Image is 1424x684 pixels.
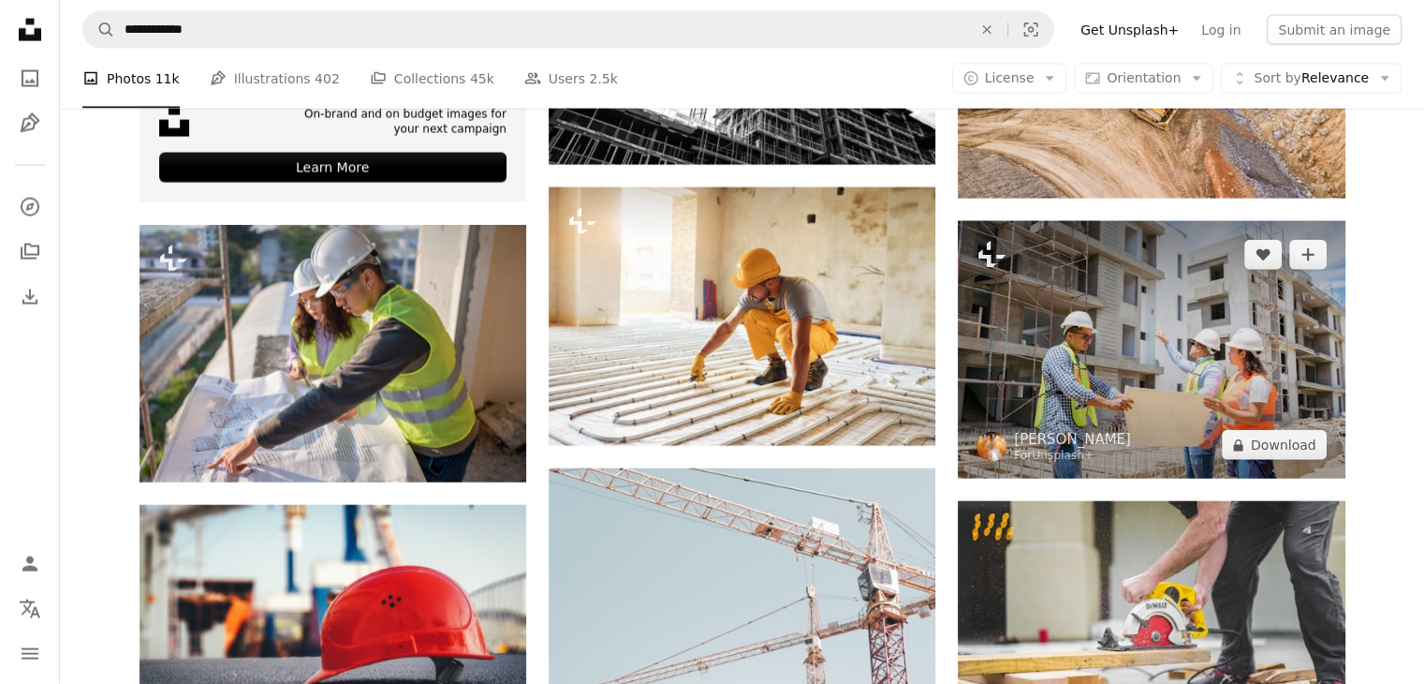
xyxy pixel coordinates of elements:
a: Illustrations [11,105,49,142]
button: Orientation [1074,64,1213,94]
a: Unsplash+ [1032,449,1094,462]
button: Like [1244,240,1282,270]
button: Sort byRelevance [1221,64,1402,94]
span: 45k [470,68,494,89]
button: Clear [966,12,1007,48]
a: red hard hat on pavement\ [139,605,526,622]
a: [PERSON_NAME] [1014,430,1131,449]
button: Submit an image [1267,15,1402,45]
div: Learn More [159,153,506,183]
a: Collections [11,233,49,271]
a: Log in [1190,15,1252,45]
span: 402 [315,68,340,89]
button: Download [1222,430,1327,460]
a: Users 2.5k [524,49,618,109]
button: Search Unsplash [83,12,115,48]
img: a group of people standing around a building under construction [958,221,1344,479]
a: Download History [11,278,49,316]
a: Log in / Sign up [11,545,49,583]
a: a man and a woman in safety vests are looking at a blueprint [139,345,526,362]
span: On-brand and on budget images for your next campaign [294,107,506,139]
a: Home — Unsplash [11,11,49,52]
span: Sort by [1254,70,1300,85]
img: Go to Andy Quezada's profile [976,432,1006,462]
button: Visual search [1008,12,1053,48]
a: Photos [11,60,49,97]
img: a man and a woman in safety vests are looking at a blueprint [139,225,526,483]
a: Collections 45k [370,49,494,109]
span: Relevance [1254,69,1369,88]
button: License [952,64,1067,94]
a: a group of people standing around a building under construction [958,341,1344,358]
button: Language [11,590,49,628]
span: License [985,70,1035,85]
button: Add to Collection [1289,240,1327,270]
div: For [1014,449,1131,464]
a: Illustrations 402 [210,49,340,109]
a: Worker in yellow colored uniform installing underfloor heating system. [549,307,935,324]
button: Menu [11,635,49,673]
span: Orientation [1107,70,1181,85]
img: Worker in yellow colored uniform installing underfloor heating system. [549,187,935,446]
a: man in black sweatpants using DEWALT circular saw and cutting a wood plank [958,602,1344,618]
span: 2.5k [589,68,617,89]
a: Get Unsplash+ [1069,15,1190,45]
img: file-1631678316303-ed18b8b5cb9cimage [159,107,189,137]
form: Find visuals sitewide [82,11,1054,49]
a: Explore [11,188,49,226]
